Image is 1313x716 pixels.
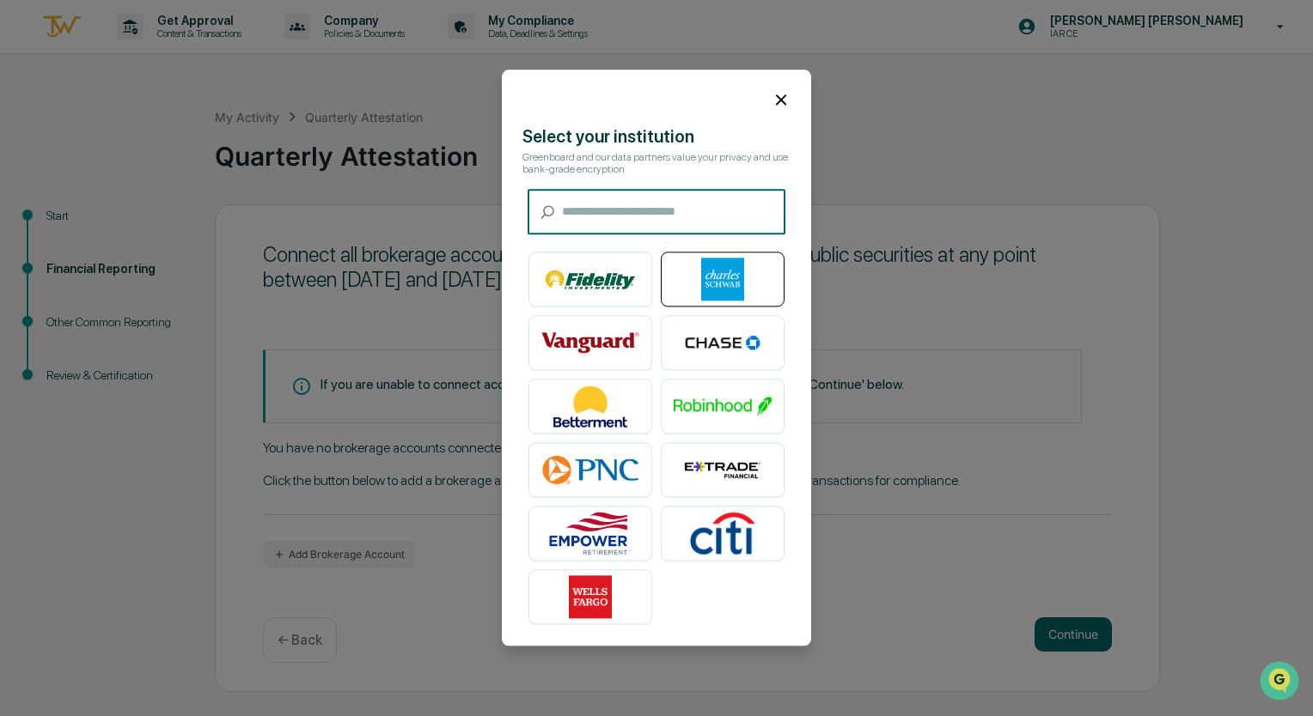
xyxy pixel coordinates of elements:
span: Attestations [142,216,213,234]
a: 🔎Data Lookup [10,242,115,273]
div: We're available if you need us! [58,149,217,162]
span: Pylon [171,291,208,304]
img: Vanguard [541,322,639,365]
iframe: Open customer support [1258,659,1304,706]
span: Preclearance [34,216,111,234]
div: 🗄️ [125,218,138,232]
a: Powered byPylon [121,290,208,304]
button: Start new chat [292,137,313,157]
img: 1746055101610-c473b297-6a78-478c-a979-82029cc54cd1 [17,131,48,162]
span: Data Lookup [34,249,108,266]
a: 🖐️Preclearance [10,209,118,240]
img: Betterment [541,385,639,428]
img: Citibank [674,513,772,555]
img: E*TRADE [674,449,772,492]
div: 🖐️ [17,218,31,232]
div: Select your institution [522,127,791,148]
div: Greenboard and our data partners value your privacy and use bank-grade encryption [522,152,791,176]
img: Robinhood [674,385,772,428]
img: Fidelity Investments [541,258,639,301]
img: Chase [674,322,772,365]
img: Wells Fargo [541,576,639,619]
div: 🔎 [17,251,31,264]
img: PNC [541,449,639,492]
a: 🗄️Attestations [118,209,220,240]
p: How can we help? [17,36,313,64]
img: Charles Schwab [674,258,772,301]
img: Empower Retirement [541,513,639,555]
div: Start new chat [58,131,282,149]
